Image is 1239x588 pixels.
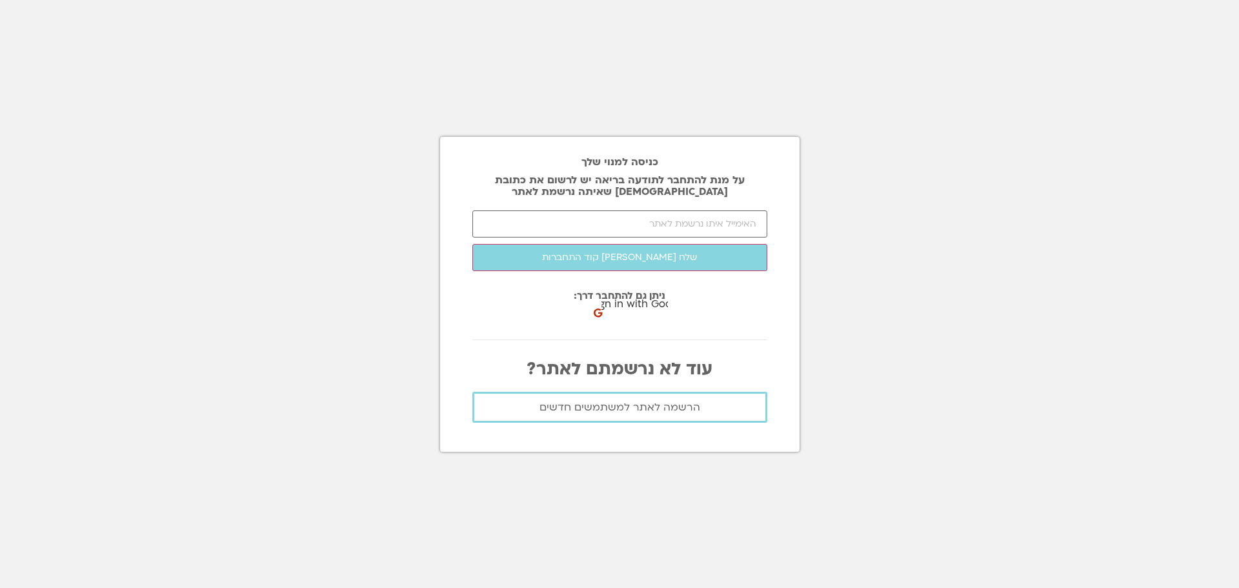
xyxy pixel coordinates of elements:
[539,401,700,413] span: הרשמה לאתר למשתמשים חדשים
[472,174,767,198] p: על מנת להתחבר לתודעה בריאה יש לרשום את כתובת [DEMOGRAPHIC_DATA] שאיתה נרשמת לאתר
[472,244,767,271] button: שלח [PERSON_NAME] קוד התחברות
[472,360,767,379] p: עוד לא נרשמתם לאתר?
[472,156,767,168] h2: כניסה למנוי שלך
[472,392,767,423] a: הרשמה לאתר למשתמשים חדשים
[590,296,687,313] span: Sign in with Google
[472,210,767,238] input: האימייל איתו נרשמת לאתר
